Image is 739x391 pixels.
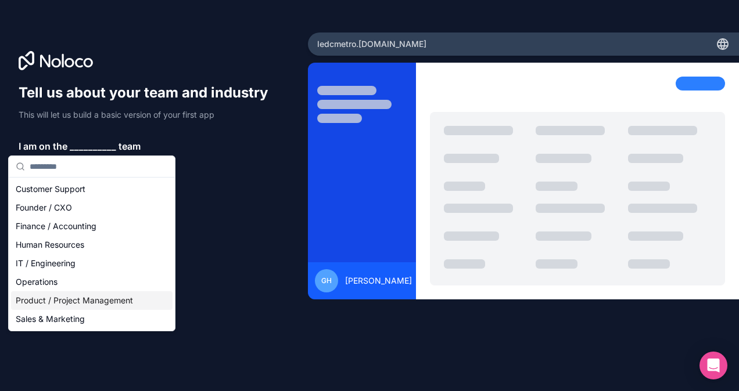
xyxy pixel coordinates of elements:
[345,275,412,287] span: [PERSON_NAME]
[321,276,332,285] span: GH
[19,139,67,153] span: I am on the
[11,180,173,198] div: Customer Support
[11,310,173,328] div: Sales & Marketing
[11,198,173,217] div: Founder / CXO
[9,178,175,331] div: Suggestions
[317,38,426,50] span: ledcmetro .[DOMAIN_NAME]
[11,291,173,310] div: Product / Project Management
[19,84,279,102] h1: Tell us about your team and industry
[11,217,173,236] div: Finance / Accounting
[11,236,173,254] div: Human Resources
[11,273,173,291] div: Operations
[70,139,116,153] span: __________
[11,254,173,273] div: IT / Engineering
[699,352,727,379] div: Open Intercom Messenger
[119,139,141,153] span: team
[19,109,279,121] p: This will let us build a basic version of your first app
